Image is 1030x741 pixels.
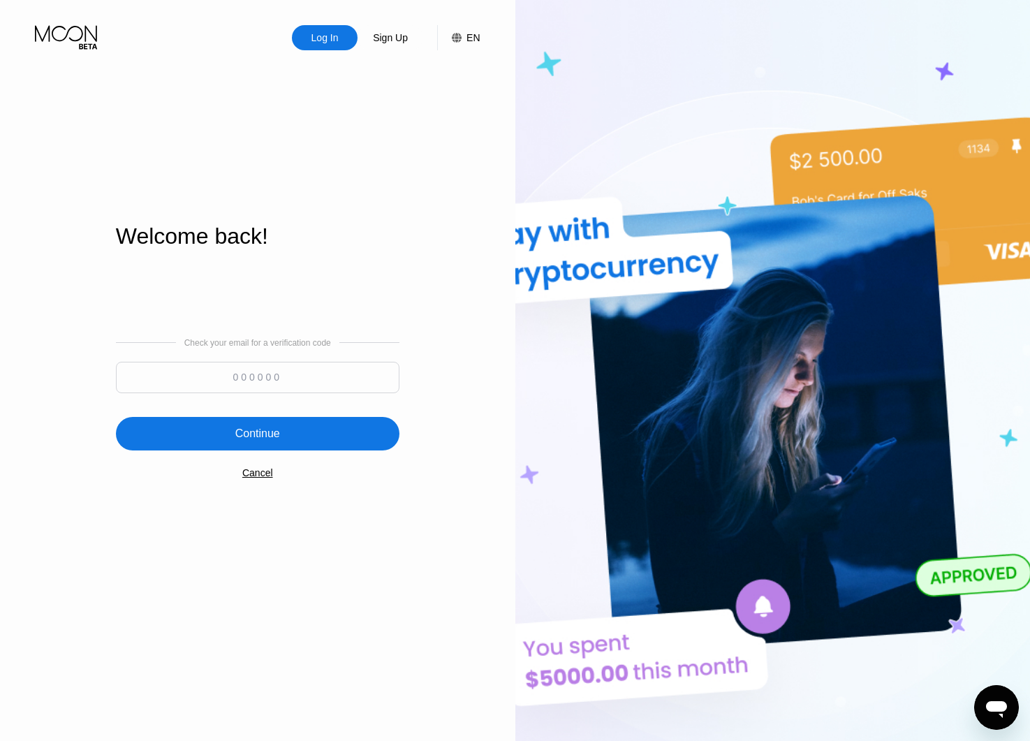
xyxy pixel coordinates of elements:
div: Cancel [242,467,273,478]
div: Sign Up [358,25,423,50]
div: EN [466,32,480,43]
div: Log In [310,31,340,45]
div: EN [437,25,480,50]
div: Check your email for a verification code [184,338,331,348]
div: Continue [116,417,399,450]
input: 000000 [116,362,399,393]
div: Continue [235,427,280,441]
div: Log In [292,25,358,50]
div: Sign Up [371,31,409,45]
div: Welcome back! [116,223,399,249]
iframe: Button to launch messaging window [974,685,1019,730]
